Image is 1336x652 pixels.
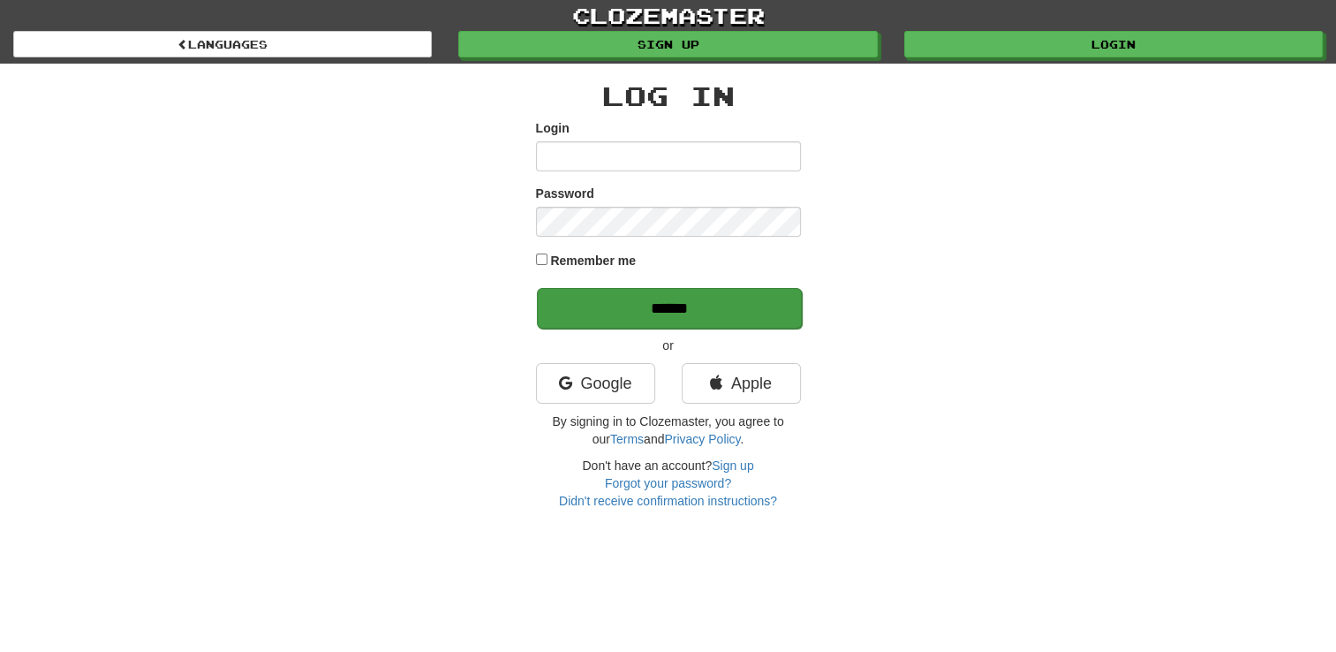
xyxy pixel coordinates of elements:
[536,337,801,354] p: or
[605,476,731,490] a: Forgot your password?
[536,413,801,448] p: By signing in to Clozemaster, you agree to our and .
[904,31,1323,57] a: Login
[682,363,801,404] a: Apple
[13,31,432,57] a: Languages
[458,31,877,57] a: Sign up
[610,432,644,446] a: Terms
[712,459,753,473] a: Sign up
[536,81,801,110] h2: Log In
[536,119,570,137] label: Login
[536,363,655,404] a: Google
[536,457,801,510] div: Don't have an account?
[550,252,636,269] label: Remember me
[664,432,740,446] a: Privacy Policy
[536,185,594,202] label: Password
[559,494,777,508] a: Didn't receive confirmation instructions?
